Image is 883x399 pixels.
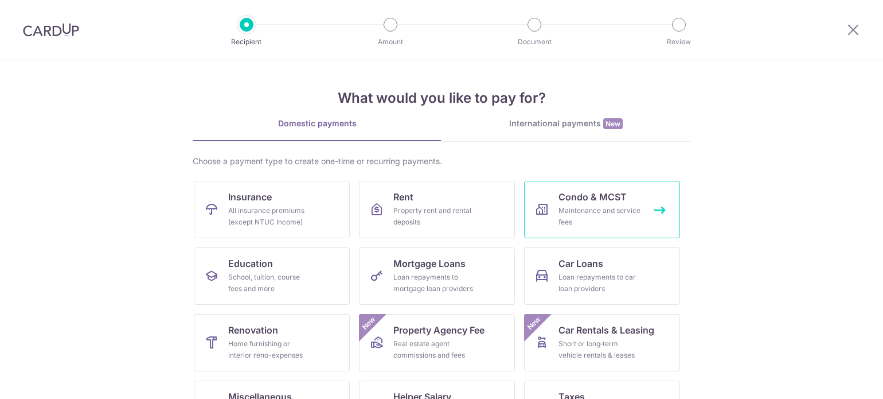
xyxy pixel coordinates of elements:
p: Recipient [204,36,289,48]
span: Help [26,8,49,18]
div: Property rent and rental deposits [393,205,476,228]
span: Condo & MCST [558,190,627,204]
a: Mortgage LoansLoan repayments to mortgage loan providers [359,247,515,305]
span: Mortgage Loans [393,257,466,270]
a: RenovationHome furnishing or interior reno-expenses [194,314,350,371]
img: CardUp [23,23,79,37]
span: Education [228,257,273,270]
a: InsuranceAll insurance premiums (except NTUC Income) [194,181,350,238]
div: Short or long‑term vehicle rentals & leases [558,338,641,361]
a: EducationSchool, tuition, course fees and more [194,247,350,305]
span: Rent [393,190,413,204]
a: RentProperty rent and rental deposits [359,181,515,238]
div: All insurance premiums (except NTUC Income) [228,205,311,228]
div: Maintenance and service fees [558,205,641,228]
a: Car Rentals & LeasingShort or long‑term vehicle rentals & leasesNew [524,314,680,371]
a: Property Agency FeeReal estate agent commissions and feesNew [359,314,515,371]
span: New [360,314,378,333]
div: Loan repayments to car loan providers [558,272,641,295]
div: Choose a payment type to create one-time or recurring payments. [193,156,690,167]
div: Home furnishing or interior reno-expenses [228,338,311,361]
p: Document [492,36,577,48]
a: Car LoansLoan repayments to car loan providers [524,247,680,305]
div: School, tuition, course fees and more [228,272,311,295]
span: New [603,118,623,129]
div: Real estate agent commissions and fees [393,338,476,361]
span: Car Rentals & Leasing [558,323,654,337]
h4: What would you like to pay for? [193,88,690,109]
p: Amount [348,36,433,48]
span: Renovation [228,323,278,337]
span: Car Loans [558,257,603,270]
div: International payments [442,118,690,130]
div: Domestic payments [193,118,442,129]
span: New [525,314,544,333]
span: Property Agency Fee [393,323,485,337]
a: Condo & MCSTMaintenance and service fees [524,181,680,238]
p: Review [636,36,721,48]
span: Insurance [228,190,272,204]
div: Loan repayments to mortgage loan providers [393,272,476,295]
